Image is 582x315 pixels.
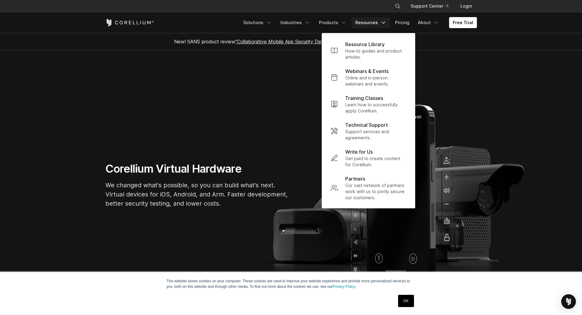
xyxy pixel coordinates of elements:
div: Navigation Menu [240,17,477,28]
p: This website stores cookies on your computer. These cookies are used to improve your website expe... [167,278,416,289]
p: Partners [345,175,365,182]
h1: Corellium Virtual Hardware [105,162,289,176]
p: Get paid to create content for Corellium. [345,156,406,168]
a: Free Trial [449,17,477,28]
p: Write for Us [345,148,373,156]
a: Pricing [391,17,413,28]
a: OK [398,295,414,307]
a: Technical Support Support services and agreements. [326,118,411,145]
div: Open Intercom Messenger [561,294,576,309]
p: Resource Library [345,41,385,48]
a: Privacy Policy. [333,284,356,289]
p: Technical Support [345,121,388,129]
div: Navigation Menu [387,1,477,12]
a: Resources [352,17,390,28]
a: Corellium Home [105,19,154,26]
p: Support services and agreements. [345,129,406,141]
a: Webinars & Events Online and in-person webinars and events. [326,64,411,91]
a: Support Center [406,1,453,12]
p: Our vast network of partners work with us to jointly secure our customers. [345,182,406,201]
a: About [414,17,443,28]
a: Resource Library How-to guides and product articles. [326,37,411,64]
button: Search [392,1,403,12]
p: We changed what's possible, so you can build what's next. Virtual devices for iOS, Android, and A... [105,181,289,208]
a: Industries [277,17,314,28]
p: Training Classes [345,94,383,102]
p: Webinars & Events [345,68,389,75]
a: Training Classes Learn how to successfully apply Corellium. [326,91,411,118]
p: How-to guides and product articles. [345,48,406,60]
p: Online and in-person webinars and events. [345,75,406,87]
a: Login [456,1,477,12]
a: "Collaborative Mobile App Security Development and Analysis" [235,38,376,45]
a: Solutions [240,17,276,28]
a: Partners Our vast network of partners work with us to jointly secure our customers. [326,171,411,204]
span: New! SANS product review now available. [174,38,408,45]
a: Products [315,17,350,28]
a: Write for Us Get paid to create content for Corellium. [326,145,411,171]
p: Learn how to successfully apply Corellium. [345,102,406,114]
